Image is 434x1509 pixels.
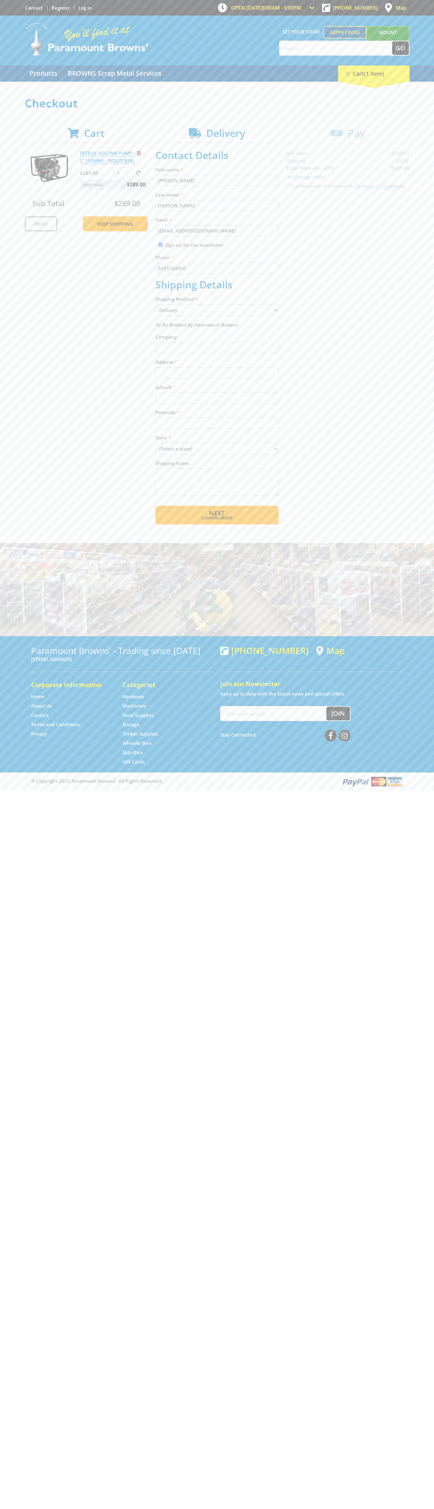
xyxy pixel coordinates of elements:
[155,367,279,378] input: Please enter your address.
[155,358,279,366] label: Address
[155,383,279,391] label: Suburb
[123,731,158,737] a: Go to the Timber Supplies page
[51,5,70,11] a: Go to the registration page
[155,304,279,316] select: Please select a shipping method.
[155,263,279,274] input: Please enter your telephone number.
[25,97,409,110] h1: Checkout
[155,434,279,441] label: State
[155,191,279,198] label: Last name
[155,216,279,224] label: Email
[231,4,301,11] span: OPEN [DATE]
[169,516,265,520] span: Confirm order
[127,180,145,189] span: $289.00
[25,22,149,56] img: Paramount Browns'
[323,26,366,39] a: Gepps Cross
[25,66,62,82] a: Go to the Products page
[262,4,301,11] span: 8:00am - 5:00pm
[366,26,409,50] a: Mount [PERSON_NAME]
[31,655,214,663] p: [STREET_ADDRESS]
[123,749,143,756] a: Go to the Skip Bins page
[220,727,351,742] div: Stay Connected
[123,703,146,709] a: Go to the Machinery page
[123,759,145,765] a: Go to the Gift Cards page
[31,721,80,728] a: Go to the Terms and Conditions page
[32,198,64,208] span: Sub Total
[155,254,279,261] label: Phone
[220,646,309,655] div: [PHONE_NUMBER]
[25,216,57,231] a: Print
[123,681,202,689] h5: Categories
[31,149,68,187] img: PETROL VOLUME PUMP - 2" (50MM) - INDUSTRIAL
[123,693,145,700] a: Go to the Hardware page
[155,409,279,416] label: Postcode
[155,333,279,341] label: Company
[84,126,105,140] span: Cart
[279,26,324,37] span: Set your store
[326,707,350,720] button: Join
[155,166,279,173] label: First name
[155,506,279,524] button: Next Confirm order
[155,175,279,186] input: Please enter your first name.
[80,180,148,189] p: Item total:
[80,169,113,177] p: $289.00
[155,200,279,211] input: Please enter your last name.
[80,150,135,164] a: PETROL VOLUME PUMP - 2" (50MM) - INDUSTRIAL
[78,5,92,11] a: Log in
[280,41,392,55] input: Search
[155,279,279,291] h2: Shipping Details
[31,703,51,709] a: Go to the About Us page
[220,690,403,697] p: Keep up to date with the latest news and special offers.
[31,712,49,718] a: Go to the Contact page
[155,322,239,328] em: To Be Booked By Paramount Browns'
[137,150,141,156] a: Remove from cart
[338,66,409,82] div: Cart
[155,418,279,429] input: Please enter your postcode.
[63,66,166,82] a: Go to the BROWNS Scrap Metal Services page
[123,721,140,728] a: Go to the Storage page
[31,681,110,689] h5: Corporate Information
[341,776,403,787] img: PayPal, Mastercard, Visa accepted
[316,646,345,656] a: View a map of Gepps Cross location
[220,680,403,688] h5: Join our Newsletter
[221,707,326,720] input: Your email address
[25,776,409,787] div: ® Copyright 2025 Paramount Browns'. All Rights Reserved.
[83,216,148,231] a: Keep Shopping
[364,70,384,77] span: (1 item)
[114,198,140,208] span: $289.00
[123,712,154,718] a: Go to the Steel Supplies page
[155,295,279,303] label: Shipping Method
[31,646,214,655] h3: Paramount Browns' - Trading since [DATE]
[155,443,279,455] select: Please select your state.
[25,5,43,11] a: Go to the Contact page
[165,242,224,248] label: Sign up for the newsletter
[31,731,47,737] a: Go to the Privacy page
[31,693,44,700] a: Go to the Home page
[155,460,279,467] label: Shipping Notes
[155,149,279,161] h2: Contact Details
[209,509,225,517] span: Next
[155,225,279,236] input: Please enter your email address.
[155,392,279,404] input: Please enter your suburb.
[392,41,409,55] button: Go
[206,126,245,140] span: Delivery
[123,740,152,746] a: Go to the Wheelie Bins page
